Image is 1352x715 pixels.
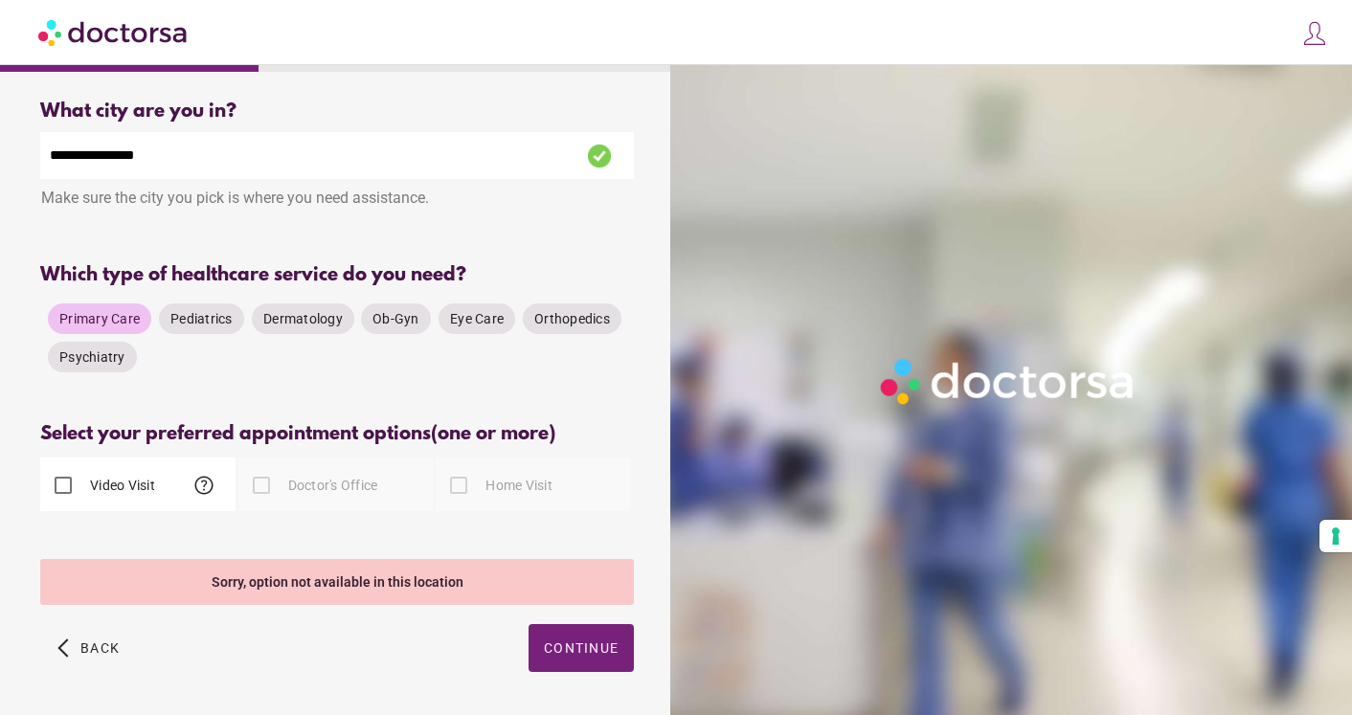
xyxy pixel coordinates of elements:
span: (one or more) [431,423,555,445]
div: Which type of healthcare service do you need? [40,264,634,286]
span: help [192,474,215,497]
button: Your consent preferences for tracking technologies [1319,520,1352,552]
span: Back [80,640,120,656]
img: Logo-Doctorsa-trans-White-partial-flat.png [873,351,1143,412]
div: What city are you in? [40,101,634,123]
span: Psychiatry [59,349,125,365]
span: Dermatology [263,311,343,326]
label: Doctor's Office [284,476,378,495]
button: Continue [529,624,634,672]
span: Orthopedics [534,311,610,326]
span: Pediatrics [170,311,233,326]
img: Doctorsa.com [38,11,190,54]
span: Eye Care [450,311,504,326]
span: Primary Care [59,311,140,326]
span: Ob-Gyn [372,311,419,326]
span: Continue [544,640,619,656]
button: arrow_back_ios Back [50,624,127,672]
div: Sorry, option not available in this location [40,559,634,605]
div: Make sure the city you pick is where you need assistance. [40,179,634,221]
label: Video Visit [86,476,155,495]
label: Home Visit [482,476,552,495]
img: icons8-customer-100.png [1301,20,1328,47]
div: Select your preferred appointment options [40,423,634,445]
